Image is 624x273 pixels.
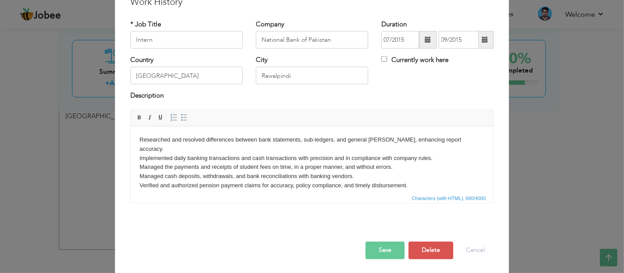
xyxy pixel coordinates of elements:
label: * Job Title [130,19,161,29]
a: Underline [156,113,165,122]
a: Insert/Remove Numbered List [169,113,179,122]
input: Currently work here [381,56,387,62]
iframe: Rich Text Editor, workEditor [131,126,493,192]
label: Duration [381,19,407,29]
label: City [256,55,268,65]
input: From [381,31,419,49]
a: Bold [135,113,144,122]
button: Save [366,241,405,259]
label: Description [130,91,164,100]
body: Researched and resolved differences between bank statements, sub-ledgers, and general [PERSON_NAM... [9,9,354,91]
label: Currently work here [381,55,448,65]
a: Italic [145,113,155,122]
button: Cancel [457,241,494,259]
label: Company [256,19,284,29]
div: Statistics [410,194,488,202]
label: Country [130,55,154,65]
span: Characters (with HTML): 680/4000 [410,194,488,202]
button: Delete [409,241,453,259]
input: Present [439,31,479,49]
a: Insert/Remove Bulleted List [179,113,189,122]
